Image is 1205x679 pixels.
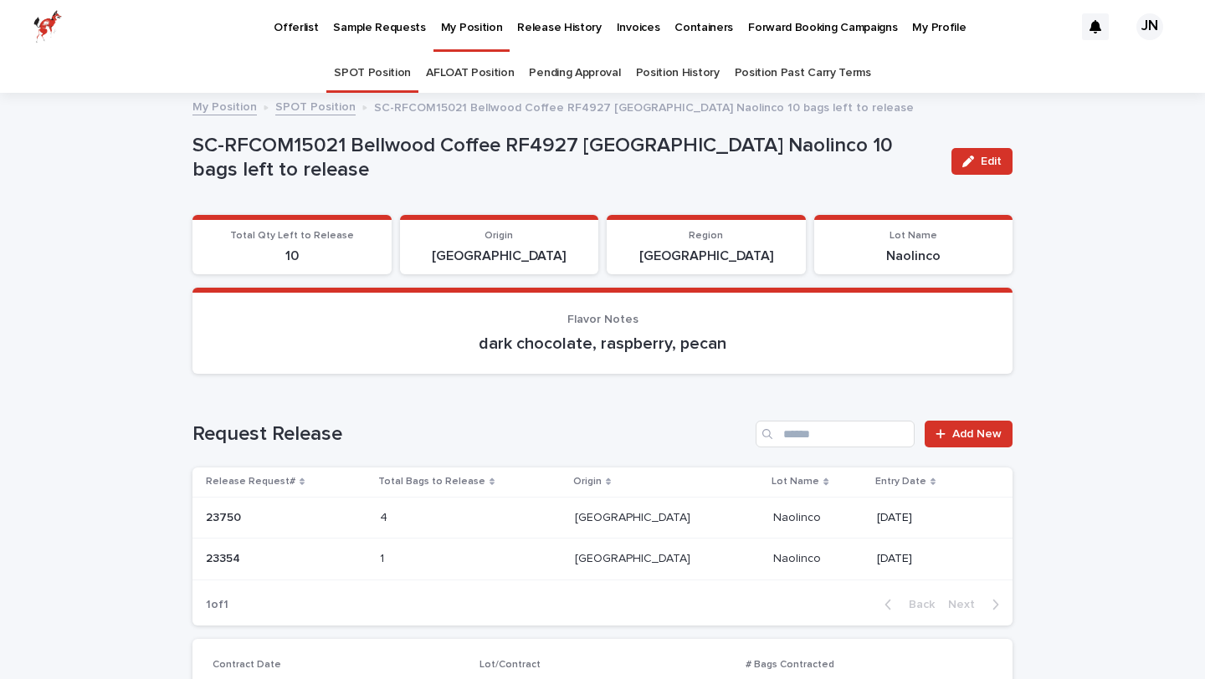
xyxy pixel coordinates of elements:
a: My Position [192,96,257,115]
span: Back [899,599,935,610]
tr: 2335423354 11 [GEOGRAPHIC_DATA][GEOGRAPHIC_DATA] NaolincoNaolinco [DATE] [192,539,1013,580]
p: Origin [573,472,602,491]
span: Total Qty Left to Release [230,231,354,241]
p: Naolinco [773,549,824,566]
span: Contract Date [213,660,281,670]
p: Naolinco [773,508,824,525]
span: Edit [981,156,1002,167]
p: Lot Name [772,472,819,491]
span: Next [948,599,985,610]
span: Origin [485,231,513,241]
p: 1 [380,549,387,566]
p: 4 [380,508,391,525]
p: 23354 [206,549,244,566]
p: dark chocolate, raspberry, pecan [213,334,992,354]
p: Total Bags to Release [378,472,485,491]
a: SPOT Position [334,54,411,93]
a: Position History [636,54,720,93]
img: zttTXibQQrCfv9chImQE [33,10,62,43]
button: Edit [951,148,1013,175]
span: Region [689,231,723,241]
span: Lot Name [890,231,937,241]
p: [GEOGRAPHIC_DATA] [617,248,796,264]
p: Naolinco [824,248,1003,264]
span: Flavor Notes [567,314,638,325]
a: AFLOAT Position [426,54,514,93]
p: Entry Date [875,472,926,491]
a: SPOT Position [275,96,356,115]
p: [GEOGRAPHIC_DATA] [575,549,694,566]
a: Pending Approval [529,54,620,93]
p: [GEOGRAPHIC_DATA] [410,248,589,264]
h1: Request Release [192,422,749,447]
p: [DATE] [877,511,986,525]
p: Release Request# [206,472,295,491]
span: # Bags Contracted [746,660,834,670]
p: 23750 [206,508,244,525]
span: Add New [952,428,1002,440]
p: SC-RFCOM15021 Bellwood Coffee RF4927 [GEOGRAPHIC_DATA] Naolinco 10 bags left to release [374,97,914,115]
p: 10 [203,248,382,264]
input: Search [756,421,915,447]
a: Position Past Carry Terms [735,54,871,93]
div: JN [1136,13,1163,40]
p: [DATE] [877,552,986,566]
p: 1 of 1 [192,585,242,625]
p: SC-RFCOM15021 Bellwood Coffee RF4927 [GEOGRAPHIC_DATA] Naolinco 10 bags left to release [192,134,938,182]
a: Add New [925,421,1013,447]
tr: 2375023750 44 [GEOGRAPHIC_DATA][GEOGRAPHIC_DATA] NaolincoNaolinco [DATE] [192,497,1013,539]
button: Next [941,597,1013,612]
p: [GEOGRAPHIC_DATA] [575,508,694,525]
button: Back [871,597,941,612]
span: Lot/Contract [479,660,541,670]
